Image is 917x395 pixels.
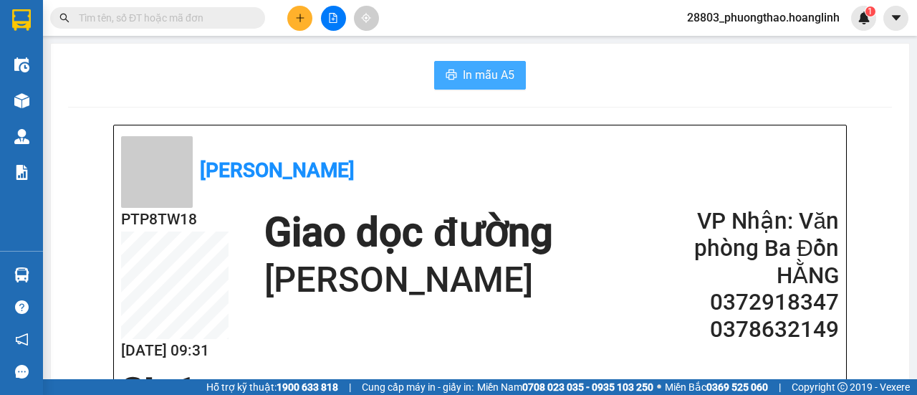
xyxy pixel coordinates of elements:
img: icon-new-feature [858,11,870,24]
h1: [PERSON_NAME] [264,257,552,303]
span: file-add [328,13,338,23]
span: Hỗ trợ kỹ thuật: [206,379,338,395]
h2: 0378632149 [667,316,839,343]
b: [PERSON_NAME] [200,158,355,182]
button: plus [287,6,312,31]
span: plus [295,13,305,23]
button: caret-down [883,6,908,31]
strong: 0369 525 060 [706,381,768,393]
span: In mẫu A5 [463,66,514,84]
span: 1 [868,6,873,16]
h2: PTP8TW18 [121,208,229,232]
span: question-circle [15,300,29,314]
input: Tìm tên, số ĐT hoặc mã đơn [79,10,248,26]
h1: Giao dọc đường [264,208,552,257]
span: caret-down [890,11,903,24]
span: search [59,13,69,23]
img: warehouse-icon [14,93,29,108]
img: logo-vxr [12,9,31,31]
h2: VP Nhận: Văn phòng Ba Đồn [667,208,839,262]
h2: [DATE] 09:31 [121,339,229,363]
span: | [779,379,781,395]
span: aim [361,13,371,23]
button: file-add [321,6,346,31]
sup: 1 [865,6,875,16]
span: ⚪️ [657,384,661,390]
h2: HẰNG 0372918347 [667,262,839,317]
img: warehouse-icon [14,57,29,72]
span: Miền Nam [477,379,653,395]
button: aim [354,6,379,31]
strong: 1900 633 818 [277,381,338,393]
span: copyright [837,382,848,392]
img: warehouse-icon [14,129,29,144]
span: notification [15,333,29,346]
span: printer [446,69,457,82]
img: warehouse-icon [14,267,29,282]
span: Miền Bắc [665,379,768,395]
button: printerIn mẫu A5 [434,61,526,90]
span: message [15,365,29,379]
span: Cung cấp máy in - giấy in: [362,379,474,395]
span: 28803_phuongthao.hoanglinh [676,9,851,27]
img: solution-icon [14,165,29,180]
strong: 0708 023 035 - 0935 103 250 [522,381,653,393]
span: | [349,379,351,395]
